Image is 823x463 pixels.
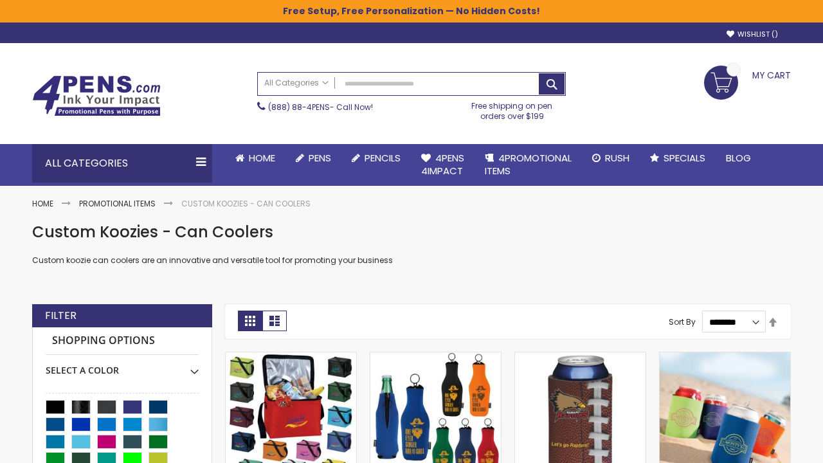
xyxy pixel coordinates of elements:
p: Custom koozie can coolers are an innovative and versatile tool for promoting your business [32,255,791,266]
div: All Categories [32,144,212,183]
a: Customized Koozie britePix Collapsible Can Cooler - Single Color Imprint [515,352,646,363]
a: Blog [716,144,761,172]
a: Home [32,198,53,209]
span: Blog [726,151,751,165]
span: Pens [309,151,331,165]
span: - Call Now! [268,102,373,113]
span: Specials [664,151,705,165]
strong: Shopping Options [46,327,199,355]
img: 4Pens Custom Pens and Promotional Products [32,75,161,116]
a: (888) 88-4PENS [268,102,330,113]
a: Promotional Items [79,198,156,209]
a: Specials [640,144,716,172]
div: Select A Color [46,355,199,377]
a: 4PROMOTIONALITEMS [475,144,582,186]
a: Koozie® Collapsible Can Cooler - Single Color Imprint [660,352,790,363]
span: Pencils [365,151,401,165]
span: All Categories [264,78,329,88]
a: Personalized Koozie® Six-Pack Cooler [226,352,356,363]
span: 4PROMOTIONAL ITEMS [485,151,572,177]
a: Home [225,144,285,172]
div: Free shipping on pen orders over $199 [458,96,566,122]
a: Wishlist [727,30,778,39]
a: Pencils [341,144,411,172]
strong: Filter [45,309,77,323]
span: 4Pens 4impact [421,151,464,177]
strong: Custom Koozies - Can Coolers [181,198,311,209]
span: Home [249,151,275,165]
label: Sort By [669,316,696,327]
a: Promo Koozie® Neoprene Zip-Up Bottle Cooler [370,352,501,363]
a: 4Pens4impact [411,144,475,186]
h1: Custom Koozies - Can Coolers [32,222,791,242]
a: Pens [285,144,341,172]
a: All Categories [258,73,335,94]
a: Rush [582,144,640,172]
span: Rush [605,151,629,165]
strong: Grid [238,311,262,331]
